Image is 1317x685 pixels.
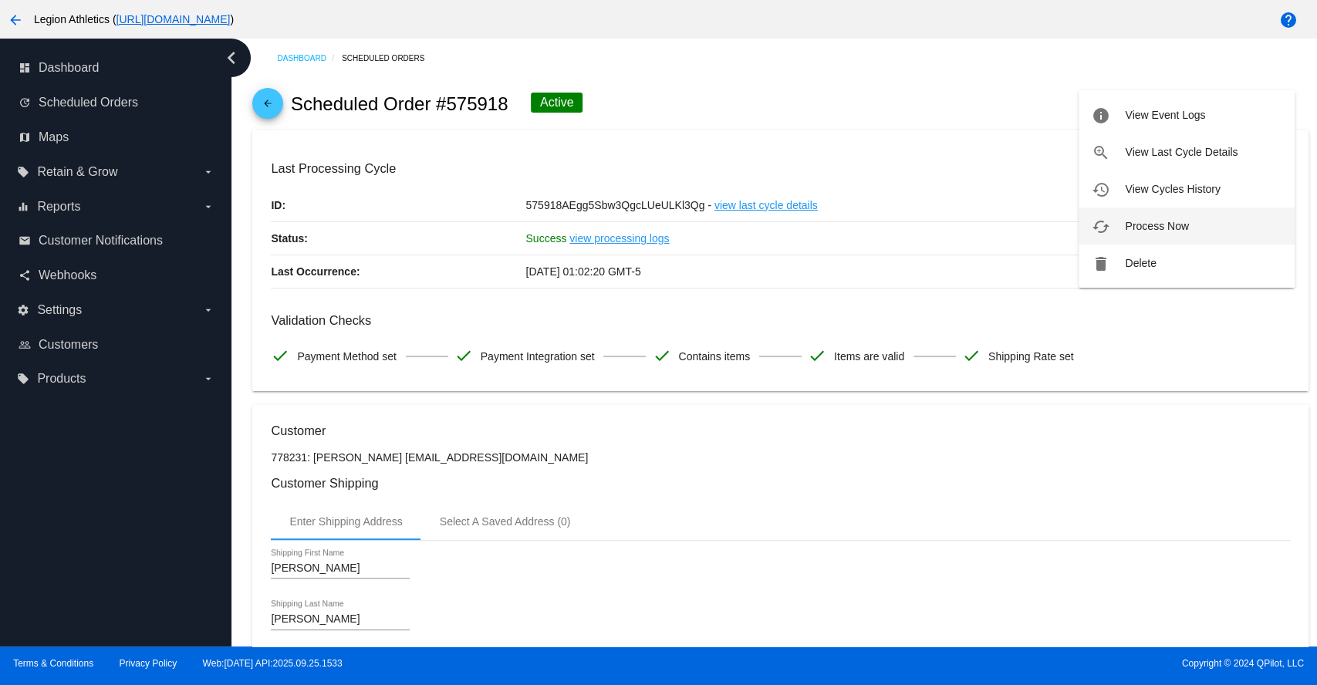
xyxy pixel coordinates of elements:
[1125,146,1238,158] span: View Last Cycle Details
[1091,143,1109,162] mat-icon: zoom_in
[1125,220,1188,232] span: Process Now
[1125,257,1156,269] span: Delete
[1125,109,1205,121] span: View Event Logs
[1091,106,1109,125] mat-icon: info
[1091,218,1109,236] mat-icon: cached
[1125,183,1220,195] span: View Cycles History
[1091,181,1109,199] mat-icon: history
[1091,255,1109,273] mat-icon: delete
